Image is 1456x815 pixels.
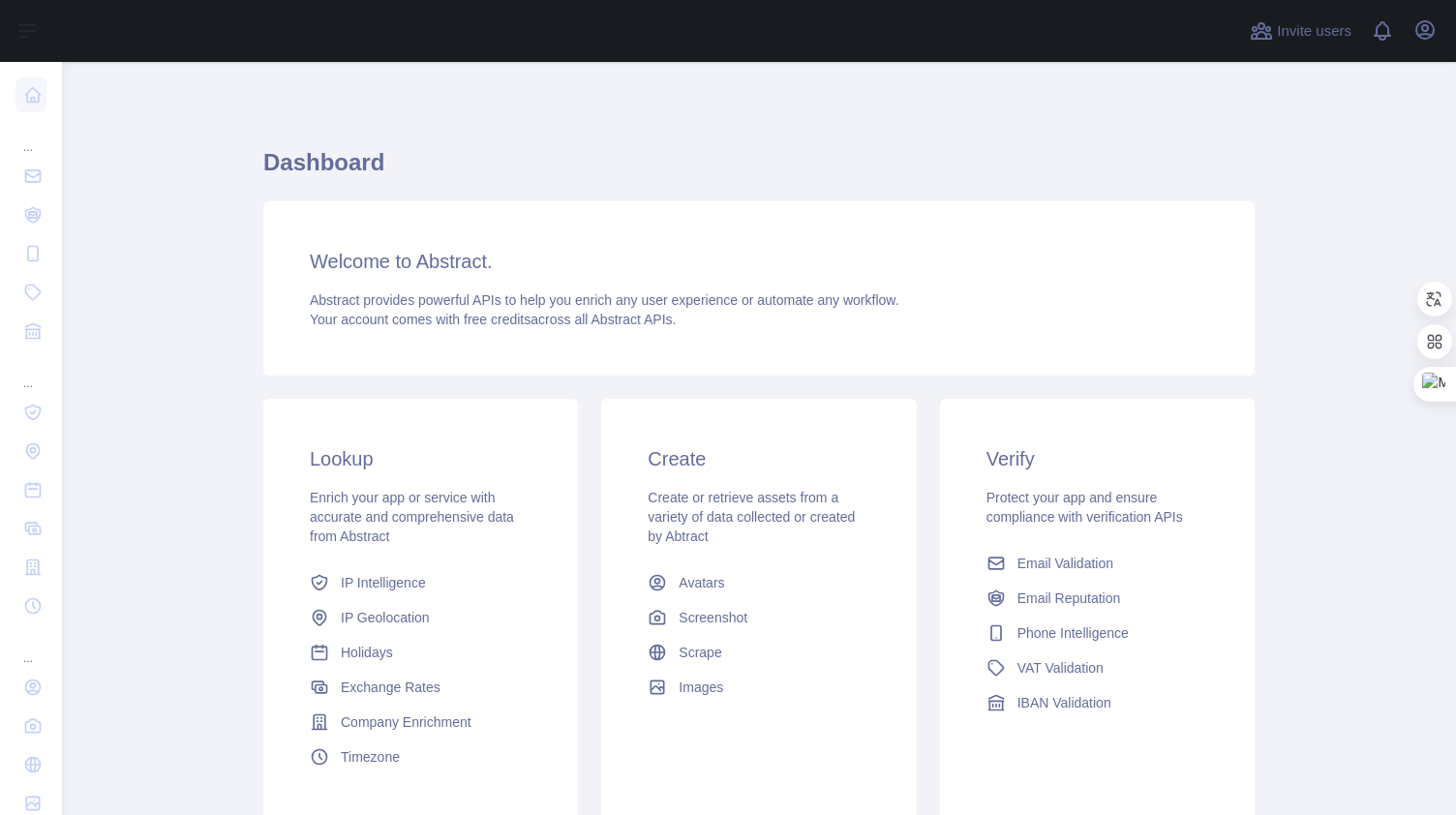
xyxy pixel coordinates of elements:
[679,608,747,627] span: Screenshot
[341,573,426,592] span: IP Intelligence
[648,445,869,472] h3: Create
[15,116,46,155] div: ...
[1246,15,1355,46] button: Invite users
[640,565,877,600] a: Avatars
[648,490,855,544] span: Create or retrieve assets from a variety of data collected or created by Abtract
[302,600,539,635] a: IP Geolocation
[1017,693,1111,712] span: IBAN Validation
[979,581,1216,616] a: Email Reputation
[341,643,393,662] span: Holidays
[1017,554,1113,573] span: Email Validation
[1017,623,1129,643] span: Phone Intelligence
[1277,20,1351,43] span: Invite users
[1017,589,1121,608] span: Email Reputation
[640,670,877,705] a: Images
[302,635,539,670] a: Holidays
[310,292,899,308] span: Abstract provides powerful APIs to help you enrich any user experience or automate any workflow.
[15,627,46,666] div: ...
[679,678,723,697] span: Images
[310,445,531,472] h3: Lookup
[341,608,430,627] span: IP Geolocation
[464,312,531,327] span: free credits
[979,616,1216,650] a: Phone Intelligence
[341,678,440,697] span: Exchange Rates
[341,712,471,732] span: Company Enrichment
[310,490,514,544] span: Enrich your app or service with accurate and comprehensive data from Abstract
[263,147,1255,194] h1: Dashboard
[640,635,877,670] a: Scrape
[302,670,539,705] a: Exchange Rates
[1017,658,1104,678] span: VAT Validation
[979,546,1216,581] a: Email Validation
[679,573,724,592] span: Avatars
[679,643,721,662] span: Scrape
[986,490,1183,525] span: Protect your app and ensure compliance with verification APIs
[640,600,877,635] a: Screenshot
[341,747,400,767] span: Timezone
[979,685,1216,720] a: IBAN Validation
[979,650,1216,685] a: VAT Validation
[310,248,1208,275] h3: Welcome to Abstract.
[986,445,1208,472] h3: Verify
[302,705,539,740] a: Company Enrichment
[15,352,46,391] div: ...
[302,565,539,600] a: IP Intelligence
[310,312,676,327] span: Your account comes with across all Abstract APIs.
[302,740,539,774] a: Timezone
